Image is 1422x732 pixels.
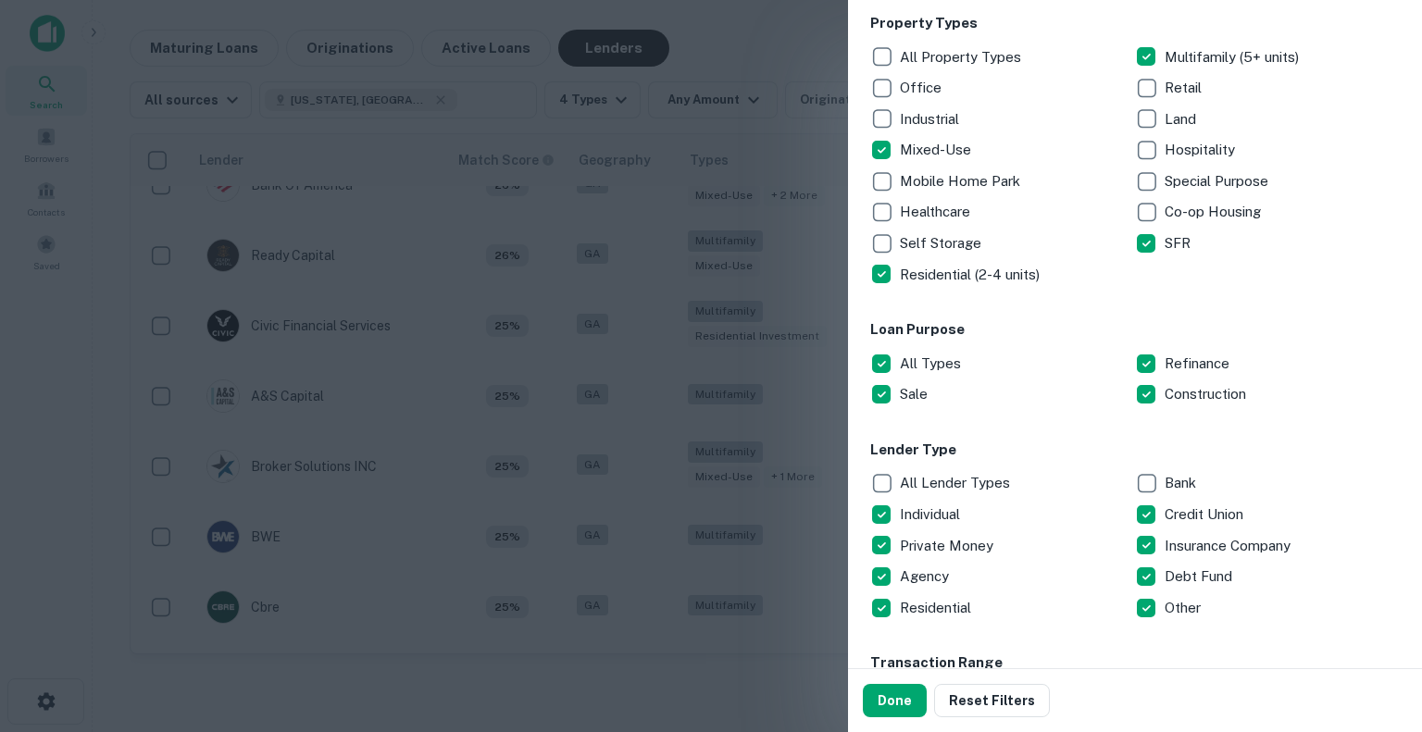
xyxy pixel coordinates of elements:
[934,684,1050,717] button: Reset Filters
[1165,77,1205,99] p: Retail
[900,565,953,588] p: Agency
[900,77,945,99] p: Office
[1165,383,1250,405] p: Construction
[1165,472,1200,494] p: Bank
[900,170,1024,192] p: Mobile Home Park
[1165,353,1233,375] p: Refinance
[1165,535,1294,557] p: Insurance Company
[900,503,964,526] p: Individual
[1165,170,1272,192] p: Special Purpose
[1165,503,1247,526] p: Credit Union
[900,264,1043,286] p: Residential (2-4 units)
[1165,232,1194,254] p: SFR
[1165,597,1204,619] p: Other
[1329,584,1422,673] iframe: Chat Widget
[900,597,975,619] p: Residential
[1165,201,1265,223] p: Co-op Housing
[900,201,974,223] p: Healthcare
[870,652,1400,674] h6: Transaction Range
[900,535,997,557] p: Private Money
[900,139,975,161] p: Mixed-Use
[870,440,1400,461] h6: Lender Type
[863,684,927,717] button: Done
[900,353,965,375] p: All Types
[900,108,963,130] p: Industrial
[1165,139,1239,161] p: Hospitality
[1165,46,1303,68] p: Multifamily (5+ units)
[900,383,931,405] p: Sale
[900,46,1025,68] p: All Property Types
[900,472,1014,494] p: All Lender Types
[870,13,1400,34] h6: Property Types
[1165,565,1236,588] p: Debt Fund
[900,232,985,254] p: Self Storage
[1165,108,1200,130] p: Land
[870,319,1400,341] h6: Loan Purpose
